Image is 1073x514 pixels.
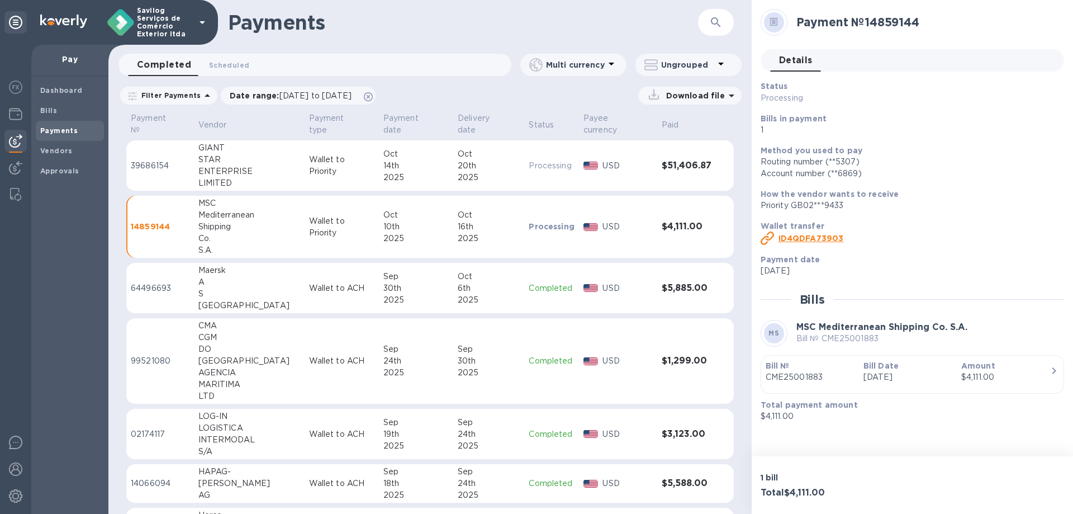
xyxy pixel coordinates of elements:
div: 24th [458,478,520,489]
div: Oct [458,209,520,221]
div: 14th [383,160,449,172]
div: MSC [198,197,300,209]
p: 1 bill [761,472,908,483]
span: Payee currency [583,112,653,136]
div: LIMITED [198,177,300,189]
div: 18th [383,478,449,489]
b: MS [768,329,779,337]
div: Account number (**6869) [761,168,1055,180]
div: LOG-IN [198,411,300,422]
b: Bill Date [863,361,899,370]
b: Total payment amount [761,400,858,409]
div: CMA [198,320,300,332]
div: 2025 [383,440,449,452]
span: Details [779,53,813,68]
div: Sep [383,271,449,282]
div: LOGISTICA [198,422,300,434]
div: Sep [383,466,449,478]
p: USD [602,355,652,367]
p: Delivery date [458,112,505,136]
img: USD [583,357,599,365]
div: 2025 [458,367,520,379]
div: Date range:[DATE] to [DATE] [221,87,376,105]
img: USD [583,430,599,438]
div: Oct [383,209,449,221]
p: USD [602,478,652,489]
p: [DATE] [761,265,1055,277]
div: ENTERPRISE [198,166,300,177]
div: 2025 [383,233,449,244]
p: USD [602,160,652,172]
div: 6th [458,282,520,294]
div: 19th [383,428,449,440]
p: Wallet to ACH [309,282,374,294]
p: USD [602,282,652,294]
p: Vendor [198,119,227,131]
p: Completed [529,428,575,440]
p: CME25001883 [766,371,854,383]
div: AGENCIA [198,367,300,379]
div: 2025 [383,172,449,183]
h3: $5,885.00 [662,283,711,294]
p: 02174117 [131,428,189,440]
b: Bill № [766,361,790,370]
span: Payment № [131,112,189,136]
div: HAPAG-[PERSON_NAME] [198,466,300,489]
div: Sep [458,417,520,428]
div: LTD [198,390,300,402]
div: 20th [458,160,520,172]
div: Oct [458,271,520,282]
div: CGM [198,332,300,343]
span: [DATE] to [DATE] [279,91,352,100]
span: Completed [137,57,191,73]
div: 2025 [458,172,520,183]
p: Wallet to Priority [309,215,374,239]
div: S/A [198,446,300,458]
p: Completed [529,282,575,294]
b: Method you used to pay [761,146,862,155]
p: Payee currency [583,112,638,136]
b: Wallet transfer [761,221,824,230]
p: Wallet to ACH [309,478,374,489]
p: 14066094 [131,478,189,489]
b: Approvals [40,167,79,175]
div: [GEOGRAPHIC_DATA] [198,300,300,312]
span: Payment date [383,112,449,136]
span: Scheduled [209,59,249,71]
img: USD [583,223,599,231]
b: Payments [40,126,78,135]
img: USD [583,284,599,292]
p: Pay [40,54,99,65]
span: Vendor [198,119,241,131]
div: Priority GB02***9433 [761,200,1055,211]
div: 2025 [383,294,449,306]
p: 39686154 [131,160,189,172]
p: [DATE] [863,371,952,383]
b: Status [761,82,788,91]
p: Filter Payments [137,91,201,100]
div: DO [198,343,300,355]
p: Payment № [131,112,175,136]
div: 24th [383,355,449,367]
div: AG [198,489,300,501]
h2: Bills [800,293,825,306]
p: 1 [761,124,1055,136]
b: Bills [40,106,57,115]
div: Shipping [198,221,300,233]
div: Oct [383,148,449,160]
button: Bill №CME25001883Bill Date[DATE]Amount$4,111.00 [761,355,1064,394]
p: Bill № CME25001883 [796,333,967,345]
h3: $3,123.00 [662,429,711,440]
img: USD [583,162,599,169]
div: 30th [383,282,449,294]
p: Wallet to ACH [309,355,374,367]
p: 99521080 [131,355,189,367]
h3: $5,588.00 [662,478,711,489]
b: Bills in payment [761,114,827,123]
p: Ungrouped [661,59,714,70]
h3: $4,111.00 [662,221,711,232]
p: $4,111.00 [761,411,1055,422]
b: Amount [961,361,995,370]
p: 64496693 [131,282,189,294]
p: Completed [529,355,575,367]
